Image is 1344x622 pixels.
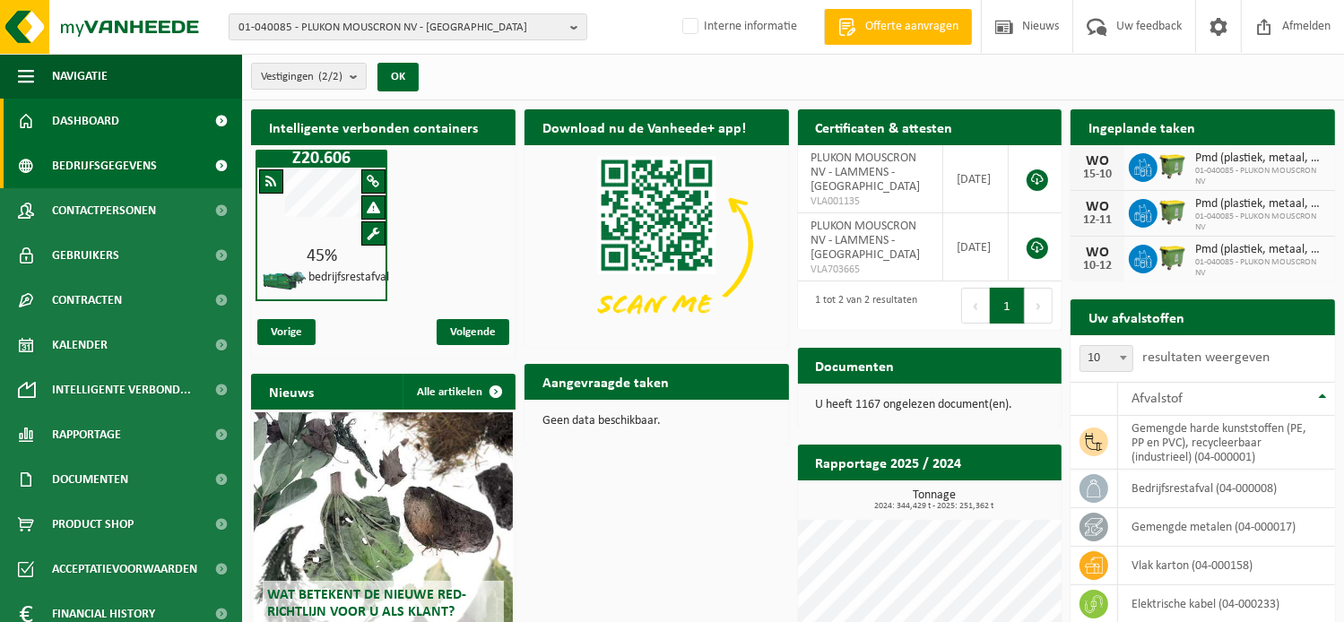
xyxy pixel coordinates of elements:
h2: Intelligente verbonden containers [251,109,516,144]
span: Vestigingen [261,64,343,91]
span: PLUKON MOUSCRON NV - LAMMENS - [GEOGRAPHIC_DATA] [811,151,921,194]
h2: Uw afvalstoffen [1071,299,1202,334]
span: Intelligente verbond... [52,367,191,412]
div: 1 tot 2 van 2 resultaten [807,286,918,325]
span: Pmd (plastiek, metaal, drankkartons) (bedrijven) [1195,197,1326,212]
h2: Aangevraagde taken [525,364,687,399]
div: 10-12 [1080,260,1115,272]
h2: Download nu de Vanheede+ app! [525,109,764,144]
span: 10 [1080,345,1133,372]
a: Offerte aanvragen [824,9,972,45]
h3: Tonnage [807,489,1062,511]
span: Wat betekent de nieuwe RED-richtlijn voor u als klant? [267,588,466,619]
img: WB-1100-HPE-GN-50 [1158,242,1188,272]
div: 15-10 [1080,168,1115,181]
span: 01-040085 - PLUKON MOUSCRON NV [1195,212,1326,233]
span: Pmd (plastiek, metaal, drankkartons) (bedrijven) [1195,243,1326,257]
span: Volgende [437,319,509,345]
span: 2024: 344,429 t - 2025: 251,362 t [807,502,1062,511]
div: 45% [257,247,386,265]
td: bedrijfsrestafval (04-000008) [1118,470,1335,508]
span: 01-040085 - PLUKON MOUSCRON NV - [GEOGRAPHIC_DATA] [238,14,563,41]
h1: Z20.606 [260,150,383,168]
h2: Ingeplande taken [1071,109,1213,144]
span: Rapportage [52,412,121,457]
label: resultaten weergeven [1142,350,1270,365]
h4: bedrijfsrestafval [308,272,389,284]
td: [DATE] [943,145,1009,213]
button: OK [377,63,419,91]
span: Acceptatievoorwaarden [52,547,197,592]
span: 01-040085 - PLUKON MOUSCRON NV [1195,257,1326,279]
img: WB-1100-HPE-GN-50 [1158,196,1188,227]
a: Alle artikelen [403,374,514,410]
div: WO [1080,154,1115,168]
span: VLA001135 [811,194,930,209]
img: Download de VHEPlus App [525,145,789,343]
div: 12-11 [1080,214,1115,227]
span: Documenten [52,457,128,502]
button: 01-040085 - PLUKON MOUSCRON NV - [GEOGRAPHIC_DATA] [229,13,587,40]
span: Vorige [257,319,316,345]
label: Interne informatie [679,13,797,40]
div: WO [1080,246,1115,260]
p: U heeft 1167 ongelezen document(en). [816,399,1045,411]
span: Pmd (plastiek, metaal, drankkartons) (bedrijven) [1195,151,1326,166]
div: WO [1080,200,1115,214]
span: PLUKON MOUSCRON NV - LAMMENS - [GEOGRAPHIC_DATA] [811,220,921,262]
button: Next [1025,288,1053,324]
span: Contracten [52,278,122,323]
td: vlak karton (04-000158) [1118,547,1335,585]
span: 10 [1080,346,1132,371]
button: Vestigingen(2/2) [251,63,367,90]
span: Offerte aanvragen [861,18,963,36]
span: Contactpersonen [52,188,156,233]
button: Previous [961,288,990,324]
h2: Rapportage 2025 / 2024 [798,445,980,479]
span: VLA703665 [811,263,930,277]
img: WB-1100-HPE-GN-50 [1158,151,1188,181]
td: [DATE] [943,213,1009,281]
h2: Certificaten & attesten [798,109,971,144]
count: (2/2) [318,71,343,82]
td: gemengde harde kunststoffen (PE, PP en PVC), recycleerbaar (industrieel) (04-000001) [1118,416,1335,470]
span: Dashboard [52,99,119,143]
a: Bekijk rapportage [928,479,1060,515]
span: 01-040085 - PLUKON MOUSCRON NV [1195,166,1326,187]
button: 1 [990,288,1025,324]
span: Bedrijfsgegevens [52,143,157,188]
td: gemengde metalen (04-000017) [1118,508,1335,547]
span: Kalender [52,323,108,367]
h2: Documenten [798,348,913,383]
span: Afvalstof [1132,392,1183,406]
p: Geen data beschikbaar. [542,415,771,428]
span: Gebruikers [52,233,119,278]
span: Product Shop [52,502,134,547]
img: HK-XZ-20-GN-03 [262,270,307,292]
span: Navigatie [52,54,108,99]
h2: Nieuws [251,374,332,409]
